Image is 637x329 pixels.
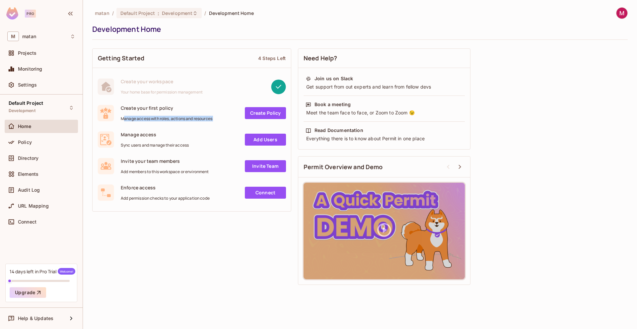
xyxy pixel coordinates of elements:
span: : [157,11,160,16]
a: Add Users [245,134,286,146]
div: Read Documentation [315,127,363,134]
span: Your home base for permission management [121,90,203,95]
div: Join us on Slack [315,75,353,82]
span: Elements [18,171,38,177]
span: Sync users and manage their access [121,143,189,148]
span: Default Project [9,100,43,106]
span: Development Home [209,10,254,16]
span: Create your first policy [121,105,212,111]
img: Matan Benjio [616,8,627,19]
span: Need Help? [304,54,337,62]
span: Development [162,10,192,16]
button: Upgrade [10,287,46,298]
span: Connect [18,219,36,225]
span: URL Mapping [18,203,49,209]
span: Development [9,108,35,113]
a: Invite Team [245,160,286,172]
span: the active workspace [95,10,109,16]
img: SReyMgAAAABJRU5ErkJggg== [6,7,18,20]
span: Projects [18,50,36,56]
div: 14 days left in Pro Trial [10,268,75,275]
div: Development Home [92,24,624,34]
span: Help & Updates [18,316,53,321]
span: Enforce access [121,184,210,191]
span: Create your workspace [121,78,203,85]
span: Home [18,124,32,129]
span: Add permission checks to your application code [121,196,210,201]
a: Create Policy [245,107,286,119]
li: / [112,10,114,16]
span: Getting Started [98,54,144,62]
li: / [204,10,206,16]
span: Audit Log [18,187,40,193]
span: Directory [18,156,38,161]
div: Meet the team face to face, or Zoom to Zoom 😉 [306,109,463,116]
span: Settings [18,82,37,88]
span: Invite your team members [121,158,209,164]
div: Everything there is to know about Permit in one place [306,135,463,142]
div: 4 Steps Left [258,55,286,61]
span: Default Project [120,10,155,16]
div: Get support from out experts and learn from fellow devs [306,84,463,90]
a: Connect [245,187,286,199]
span: Workspace: matan [22,34,36,39]
div: Book a meeting [315,101,351,108]
span: Manage access [121,131,189,138]
span: Monitoring [18,66,42,72]
span: Permit Overview and Demo [304,163,383,171]
span: Manage access with roles, actions and resources [121,116,212,121]
span: Add members to this workspace or environment [121,169,209,174]
div: Pro [25,10,36,18]
span: Policy [18,140,32,145]
span: Welcome! [58,268,75,275]
span: M [7,32,19,41]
